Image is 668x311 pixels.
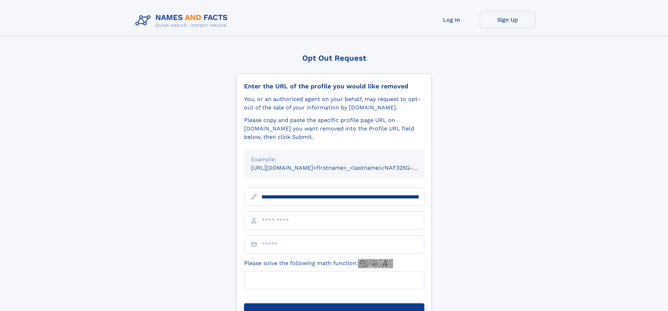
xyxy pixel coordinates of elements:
[424,11,480,28] a: Log In
[244,259,393,268] label: Please solve the following math function:
[244,116,424,141] div: Please copy and paste the specific profile page URL on [DOMAIN_NAME] you want removed into the Pr...
[480,11,536,28] a: Sign Up
[251,164,438,171] small: [URL][DOMAIN_NAME]<firstname>_<lastname>/NAF325G-xxxxxxxx
[237,54,432,62] div: Opt Out Request
[133,11,234,30] img: Logo Names and Facts
[244,82,424,90] div: Enter the URL of the profile you would like removed
[251,155,417,164] div: Example:
[244,95,424,112] div: You, or an authorized agent on your behalf, may request to opt-out of the sale of your informatio...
